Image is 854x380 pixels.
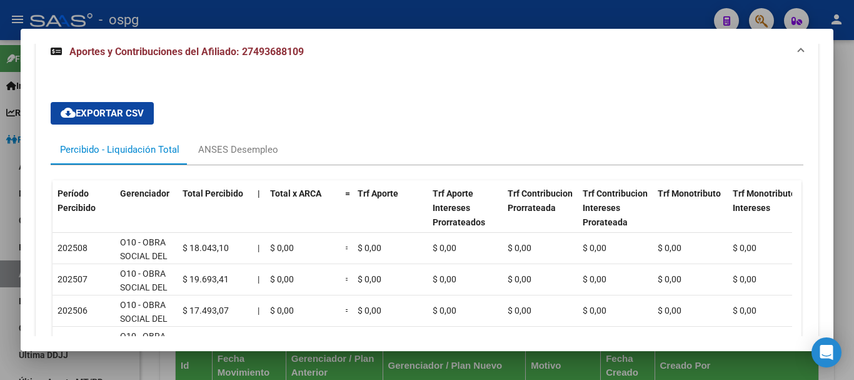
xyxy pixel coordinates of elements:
span: $ 0,00 [270,274,294,284]
span: Período Percibido [58,188,96,213]
mat-icon: cloud_download [61,105,76,120]
datatable-header-cell: Período Percibido [53,180,115,250]
mat-expansion-panel-header: Aportes y Contribuciones del Afiliado: 27493688109 [36,32,818,72]
span: Trf Monotributo [658,188,721,198]
span: Total Percibido [183,188,243,198]
span: $ 0,00 [358,274,381,284]
datatable-header-cell: Trf Contribucion Prorrateada [503,180,578,250]
span: $ 0,00 [733,274,756,284]
span: 202507 [58,274,88,284]
datatable-header-cell: = [340,180,353,250]
datatable-header-cell: | [253,180,265,250]
span: | [258,188,260,198]
span: = [345,306,350,316]
div: ANSES Desempleo [198,143,278,157]
span: = [345,188,350,198]
span: $ 0,00 [270,306,294,316]
span: $ 0,00 [658,306,681,316]
span: Trf Contribucion Intereses Prorateada [583,188,648,227]
span: $ 18.043,10 [183,243,229,253]
span: | [258,243,259,253]
span: $ 0,00 [358,243,381,253]
span: Gerenciador [120,188,169,198]
span: $ 0,00 [583,243,606,253]
span: $ 0,00 [733,243,756,253]
span: $ 17.493,07 [183,306,229,316]
span: Total x ARCA [270,188,321,198]
span: $ 19.693,41 [183,274,229,284]
datatable-header-cell: Total Percibido [178,180,253,250]
datatable-header-cell: Trf Aporte [353,180,428,250]
span: | [258,274,259,284]
span: $ 0,00 [270,243,294,253]
datatable-header-cell: Trf Contribucion Intereses Prorateada [578,180,653,250]
div: Open Intercom Messenger [811,337,841,367]
datatable-header-cell: Total x ARCA [265,180,340,250]
span: Exportar CSV [61,108,144,119]
span: Trf Aporte [358,188,398,198]
span: 202506 [58,306,88,316]
span: = [345,274,350,284]
span: 202508 [58,243,88,253]
datatable-header-cell: Gerenciador [115,180,178,250]
span: $ 0,00 [508,306,531,316]
span: O10 - OBRA SOCIAL DEL PERSONAL GRAFICO [120,237,168,290]
span: $ 0,00 [433,243,456,253]
span: $ 0,00 [583,274,606,284]
span: Trf Monotributo Intereses [733,188,796,213]
span: Trf Contribucion Prorrateada [508,188,573,213]
span: $ 0,00 [433,306,456,316]
span: $ 0,00 [658,243,681,253]
span: $ 0,00 [508,274,531,284]
span: $ 0,00 [358,306,381,316]
span: $ 0,00 [433,274,456,284]
span: O10 - OBRA SOCIAL DEL PERSONAL GRAFICO [120,300,168,352]
span: $ 0,00 [733,306,756,316]
span: O10 - OBRA SOCIAL DEL PERSONAL GRAFICO [120,269,168,321]
button: Exportar CSV [51,102,154,125]
span: $ 0,00 [583,306,606,316]
datatable-header-cell: Trf Monotributo [653,180,728,250]
span: $ 0,00 [658,274,681,284]
span: $ 0,00 [508,243,531,253]
span: Trf Aporte Intereses Prorrateados [433,188,485,227]
span: Aportes y Contribuciones del Afiliado: 27493688109 [69,46,304,58]
datatable-header-cell: Trf Monotributo Intereses [728,180,803,250]
span: | [258,306,259,316]
datatable-header-cell: Trf Aporte Intereses Prorrateados [428,180,503,250]
span: = [345,243,350,253]
div: Percibido - Liquidación Total [60,143,179,157]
